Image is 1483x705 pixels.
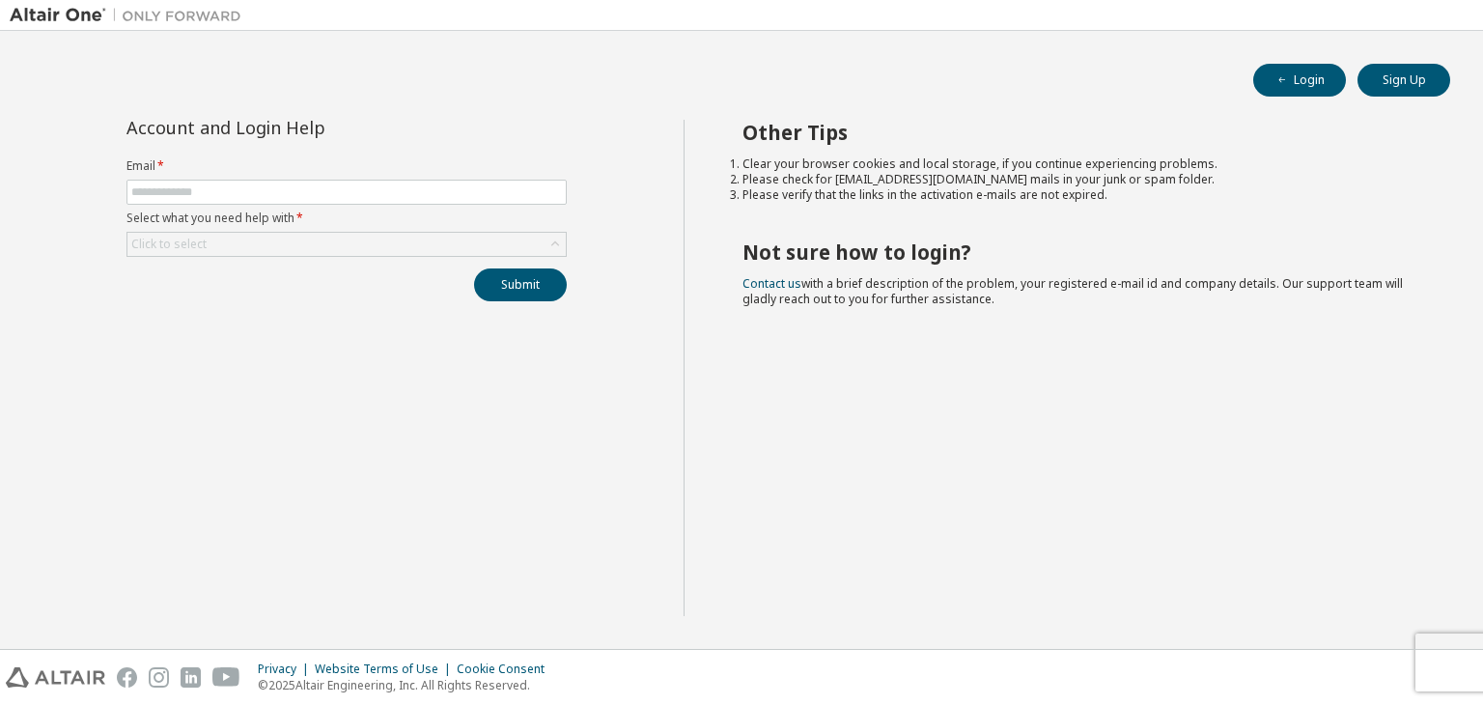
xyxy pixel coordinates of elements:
h2: Not sure how to login? [742,240,1416,265]
div: Click to select [127,233,566,256]
a: Contact us [742,275,801,292]
span: with a brief description of the problem, your registered e-mail id and company details. Our suppo... [742,275,1403,307]
img: facebook.svg [117,667,137,688]
button: Submit [474,268,567,301]
p: © 2025 Altair Engineering, Inc. All Rights Reserved. [258,677,556,693]
img: Altair One [10,6,251,25]
li: Clear your browser cookies and local storage, if you continue experiencing problems. [742,156,1416,172]
div: Click to select [131,237,207,252]
div: Website Terms of Use [315,662,457,677]
label: Select what you need help with [126,211,567,226]
li: Please check for [EMAIL_ADDRESS][DOMAIN_NAME] mails in your junk or spam folder. [742,172,1416,187]
h2: Other Tips [742,120,1416,145]
img: altair_logo.svg [6,667,105,688]
div: Account and Login Help [126,120,479,135]
button: Sign Up [1357,64,1450,97]
img: instagram.svg [149,667,169,688]
li: Please verify that the links in the activation e-mails are not expired. [742,187,1416,203]
div: Cookie Consent [457,662,556,677]
button: Login [1253,64,1346,97]
div: Privacy [258,662,315,677]
label: Email [126,158,567,174]
img: youtube.svg [212,667,240,688]
img: linkedin.svg [181,667,201,688]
